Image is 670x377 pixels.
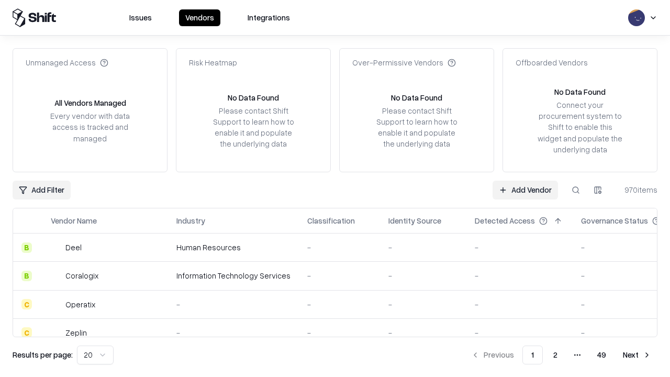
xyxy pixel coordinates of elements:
[21,327,32,338] div: C
[65,327,87,338] div: Zeplin
[54,97,126,108] div: All Vendors Managed
[51,271,61,281] img: Coralogix
[373,105,460,150] div: Please contact Shift Support to learn how to enable it and populate the underlying data
[581,215,648,226] div: Governance Status
[51,299,61,309] img: Operatix
[307,270,372,281] div: -
[21,299,32,309] div: C
[388,327,458,338] div: -
[51,327,61,338] img: Zeplin
[26,57,108,68] div: Unmanaged Access
[210,105,297,150] div: Please contact Shift Support to learn how to enable it and populate the underlying data
[388,215,441,226] div: Identity Source
[475,242,564,253] div: -
[554,86,606,97] div: No Data Found
[51,242,61,253] img: Deel
[522,346,543,364] button: 1
[241,9,296,26] button: Integrations
[13,349,73,360] p: Results per page:
[65,299,95,310] div: Operatix
[475,215,535,226] div: Detected Access
[179,9,220,26] button: Vendors
[47,110,133,143] div: Every vendor with data access is tracked and managed
[189,57,237,68] div: Risk Heatmap
[391,92,442,103] div: No Data Found
[616,184,657,195] div: 970 items
[545,346,566,364] button: 2
[388,242,458,253] div: -
[516,57,588,68] div: Offboarded Vendors
[388,270,458,281] div: -
[65,242,82,253] div: Deel
[176,327,291,338] div: -
[65,270,98,281] div: Coralogix
[307,215,355,226] div: Classification
[465,346,657,364] nav: pagination
[176,270,291,281] div: Information Technology Services
[352,57,456,68] div: Over-Permissive Vendors
[589,346,615,364] button: 49
[307,327,372,338] div: -
[537,99,623,155] div: Connect your procurement system to Shift to enable this widget and populate the underlying data
[475,270,564,281] div: -
[475,327,564,338] div: -
[51,215,97,226] div: Vendor Name
[13,181,71,199] button: Add Filter
[617,346,657,364] button: Next
[388,299,458,310] div: -
[493,181,558,199] a: Add Vendor
[475,299,564,310] div: -
[228,92,279,103] div: No Data Found
[123,9,158,26] button: Issues
[176,299,291,310] div: -
[176,215,205,226] div: Industry
[307,242,372,253] div: -
[21,242,32,253] div: B
[176,242,291,253] div: Human Resources
[307,299,372,310] div: -
[21,271,32,281] div: B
